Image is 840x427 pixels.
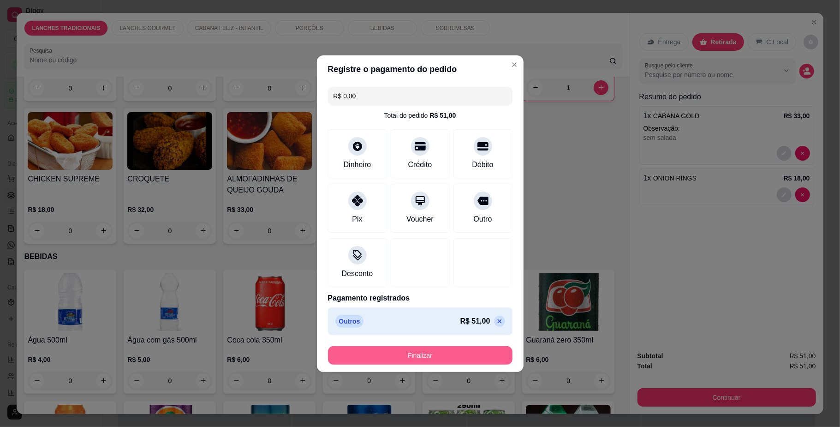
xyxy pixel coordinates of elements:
button: Close [507,57,522,72]
div: Total do pedido [384,111,456,120]
input: Ex.: hambúrguer de cordeiro [334,87,507,105]
div: Crédito [408,159,432,170]
div: Outro [473,214,492,225]
header: Registre o pagamento do pedido [317,55,524,83]
p: Pagamento registrados [328,293,512,304]
div: Desconto [342,268,373,279]
div: Voucher [406,214,434,225]
div: Débito [472,159,493,170]
div: R$ 51,00 [430,111,456,120]
p: R$ 51,00 [460,316,490,327]
div: Pix [352,214,362,225]
button: Finalizar [328,346,512,365]
p: Outros [335,315,364,328]
div: Dinheiro [344,159,371,170]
